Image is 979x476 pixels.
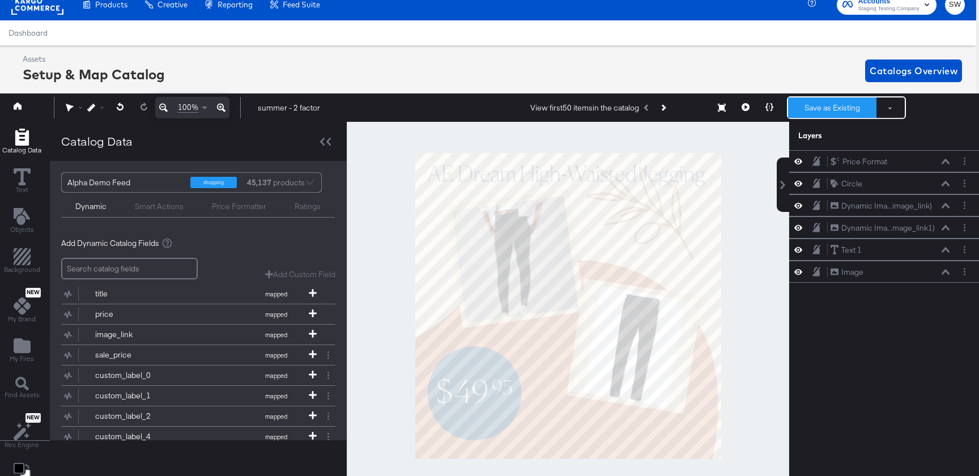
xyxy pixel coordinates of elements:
div: custom_label_4 [95,431,177,442]
button: NewMy Brand [1,285,42,327]
div: Price FormatLayer Options [789,150,979,172]
div: Setup & Map Catalog [23,65,165,84]
button: custom_label_2mapped [61,406,321,426]
div: CircleLayer Options [789,172,979,194]
span: mapped [245,372,307,380]
div: custom_label_1 [95,390,177,401]
div: Circle [841,178,862,189]
span: mapped [245,331,307,339]
span: mapped [245,413,307,420]
button: Add Custom Field [265,269,335,280]
button: Layer Options [959,266,971,278]
button: Text 1 [830,244,862,256]
span: Find Assets [5,390,40,399]
div: Dynamic Ima...mage_link1) [841,223,935,233]
div: pricemapped [61,304,335,324]
div: shopping [190,177,237,188]
div: custom_label_2mapped [61,406,335,426]
div: image_linkmapped [61,325,335,345]
button: Layer Options [959,244,971,256]
button: Image [830,266,864,278]
div: Dynamic Ima...mage_link1)Layer Options [789,216,979,239]
button: custom_label_1mapped [61,386,321,406]
button: sale_pricemapped [61,345,321,365]
div: sale_pricemapped [61,345,335,365]
button: Dynamic Ima...image_link) [830,200,933,212]
button: Price Format [830,156,888,168]
div: products [245,173,279,192]
div: Dynamic Ima...image_link)Layer Options [789,194,979,216]
span: My Files [10,354,34,363]
div: Catalog Data [61,133,133,150]
div: custom_label_4mapped [61,427,335,447]
strong: 45,137 [245,173,273,192]
span: Objects [10,225,34,234]
div: image_link [95,329,177,340]
input: Search catalog fields [61,258,198,280]
span: Background [4,265,40,274]
span: mapped [245,351,307,359]
div: custom_label_1mapped [61,386,335,406]
button: titlemapped [61,284,321,304]
div: Dynamic [75,201,107,212]
span: My Brand [8,314,36,324]
button: Layer Options [959,155,971,167]
span: Text [16,185,28,194]
div: Ratings [295,201,321,212]
span: mapped [245,433,307,441]
button: image_linkmapped [61,325,321,345]
button: Layer Options [959,177,971,189]
span: mapped [245,311,307,318]
button: custom_label_4mapped [61,427,321,447]
button: Next Product [655,97,671,118]
button: Circle [830,178,863,190]
span: Catalog Data [2,146,41,155]
button: Save as Existing [788,97,876,118]
div: Price Format [842,156,887,167]
button: Text [7,166,37,198]
span: New [25,289,41,296]
span: mapped [245,290,307,298]
div: sale_price [95,350,177,360]
button: Add Text [3,206,41,238]
button: Catalogs Overview [865,59,962,82]
div: title [95,288,177,299]
span: New [25,414,41,422]
div: custom_label_0 [95,370,177,381]
div: price [95,309,177,320]
div: Dynamic Ima...image_link) [841,201,932,211]
span: Rec Engine [5,440,39,449]
div: Alpha Demo Feed [67,173,182,192]
div: Assets [23,54,165,65]
span: 100% [178,102,198,113]
button: Layer Options [959,222,971,233]
div: Layers [798,130,914,141]
div: Text 1 [841,245,862,256]
div: Text 1Layer Options [789,239,979,261]
span: mapped [245,392,307,400]
button: Dynamic Ima...mage_link1) [830,222,935,234]
button: Layer Options [959,199,971,211]
span: Staging Testing Company [858,5,920,14]
a: Dashboard [8,28,48,37]
div: titlemapped [61,284,335,304]
div: Image [841,267,863,278]
div: ImageLayer Options [789,261,979,283]
div: Smart Actions [135,201,184,212]
div: View first 50 items in the catalog [530,103,639,113]
div: Price Formatter [212,201,266,212]
span: Catalogs Overview [870,63,957,79]
span: Add Dynamic Catalog Fields [61,238,159,249]
button: custom_label_0mapped [61,365,321,385]
div: custom_label_2 [95,411,177,422]
div: custom_label_0mapped [61,365,335,385]
button: Add Files [3,334,41,367]
button: pricemapped [61,304,321,324]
